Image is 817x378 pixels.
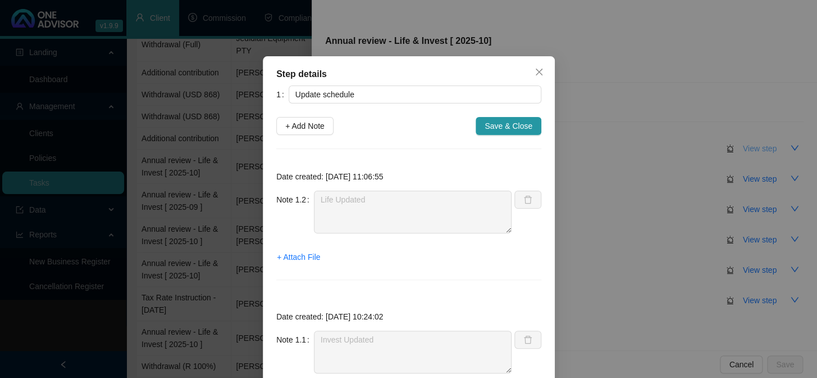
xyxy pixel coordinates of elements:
[535,67,544,76] span: close
[276,67,541,81] div: Step details
[276,248,321,266] button: + Attach File
[276,85,289,103] label: 1
[313,191,511,233] textarea: Life Updated
[276,117,334,135] button: + Add Note
[276,310,541,323] p: Date created: [DATE] 10:24:02
[530,63,548,81] button: Close
[485,120,532,132] span: Save & Close
[276,170,541,183] p: Date created: [DATE] 11:06:55
[277,251,320,263] span: + Attach File
[285,120,325,132] span: + Add Note
[313,331,511,373] textarea: Invest Updated
[476,117,541,135] button: Save & Close
[276,331,314,349] label: Note 1.1
[276,191,314,209] label: Note 1.2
